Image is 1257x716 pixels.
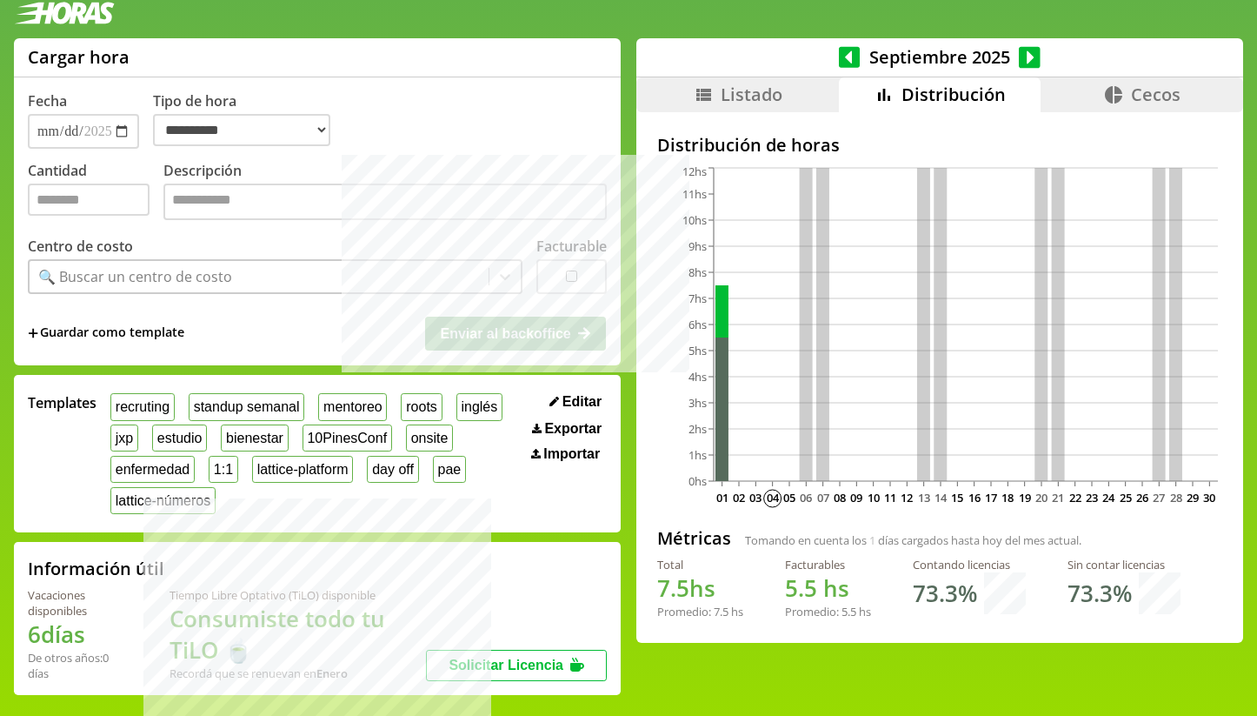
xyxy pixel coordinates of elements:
[544,421,602,437] span: Exportar
[1068,490,1081,505] text: 22
[1169,490,1181,505] text: 28
[1203,490,1215,505] text: 30
[170,666,426,681] div: Recordá que se renuevan en
[110,456,195,483] button: enfermedad
[688,317,707,332] tspan: 6hs
[318,393,387,420] button: mentoreo
[28,237,133,256] label: Centro de costo
[152,425,207,452] button: estudio
[934,490,948,505] text: 14
[688,291,707,306] tspan: 7hs
[850,490,862,505] text: 09
[28,45,130,69] h1: Cargar hora
[28,393,96,412] span: Templates
[1136,490,1148,505] text: 26
[657,557,743,572] div: Total
[163,161,607,224] label: Descripción
[163,184,607,220] textarea: Descripción
[316,666,348,681] b: Enero
[28,557,164,580] h2: Información útil
[688,264,707,280] tspan: 8hs
[714,604,728,619] span: 7.5
[682,186,707,202] tspan: 11hs
[28,324,38,343] span: +
[869,532,875,548] span: 1
[1035,490,1047,505] text: 20
[170,603,426,666] h1: Consumiste todo tu TiLO 🍵
[28,184,150,216] input: Cantidad
[536,237,607,256] label: Facturable
[783,490,795,505] text: 05
[800,490,812,505] text: 06
[401,393,442,420] button: roots
[14,2,115,24] img: logotipo
[303,425,392,452] button: 10PinesConf
[1052,490,1064,505] text: 21
[688,447,707,463] tspan: 1hs
[543,446,600,462] span: Importar
[1001,490,1014,505] text: 18
[433,456,466,483] button: pae
[657,526,731,550] h2: Métricas
[562,394,602,410] span: Editar
[28,650,128,681] div: De otros años: 0 días
[28,619,128,650] h1: 6 días
[189,393,304,420] button: standup semanal
[406,425,453,452] button: onsite
[688,421,707,437] tspan: 2hs
[721,83,782,106] span: Listado
[544,393,607,411] button: Editar
[785,572,817,604] span: 5.5
[1067,557,1181,572] div: Sin contar licencias
[1086,490,1098,505] text: 23
[733,490,745,505] text: 02
[170,587,426,603] div: Tiempo Libre Optativo (TiLO) disponible
[917,490,929,505] text: 13
[28,324,184,343] span: +Guardar como template
[657,604,743,619] div: Promedio: hs
[1102,490,1115,505] text: 24
[1153,490,1165,505] text: 27
[153,91,344,149] label: Tipo de hora
[110,487,216,514] button: lattice-números
[1067,578,1132,609] h1: 73.3 %
[110,393,175,420] button: recruting
[913,578,977,609] h1: 73.3 %
[1018,490,1030,505] text: 19
[682,164,707,179] tspan: 12hs
[110,425,138,452] button: jxp
[28,91,67,110] label: Fecha
[449,658,563,673] span: Solicitar Licencia
[28,587,128,619] div: Vacaciones disponibles
[816,490,828,505] text: 07
[1131,83,1181,106] span: Cecos
[834,490,846,505] text: 08
[657,572,743,604] h1: hs
[28,161,163,224] label: Cantidad
[688,343,707,358] tspan: 5hs
[527,420,607,438] button: Exportar
[688,395,707,411] tspan: 3hs
[901,83,1006,106] span: Distribución
[951,490,963,505] text: 15
[715,490,728,505] text: 01
[426,650,607,681] button: Solicitar Licencia
[749,490,762,505] text: 03
[860,45,1019,69] span: Septiembre 2025
[766,490,779,505] text: 04
[153,114,330,146] select: Tipo de hora
[38,267,232,286] div: 🔍 Buscar un centro de costo
[841,604,856,619] span: 5.5
[884,490,896,505] text: 11
[785,604,871,619] div: Promedio: hs
[913,557,1026,572] div: Contando licencias
[209,456,238,483] button: 1:1
[657,572,689,604] span: 7.5
[745,532,1081,548] span: Tomando en cuenta los días cargados hasta hoy del mes actual.
[785,557,871,572] div: Facturables
[682,212,707,228] tspan: 10hs
[252,456,354,483] button: lattice-platform
[785,572,871,604] h1: hs
[688,369,707,385] tspan: 4hs
[901,490,913,505] text: 12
